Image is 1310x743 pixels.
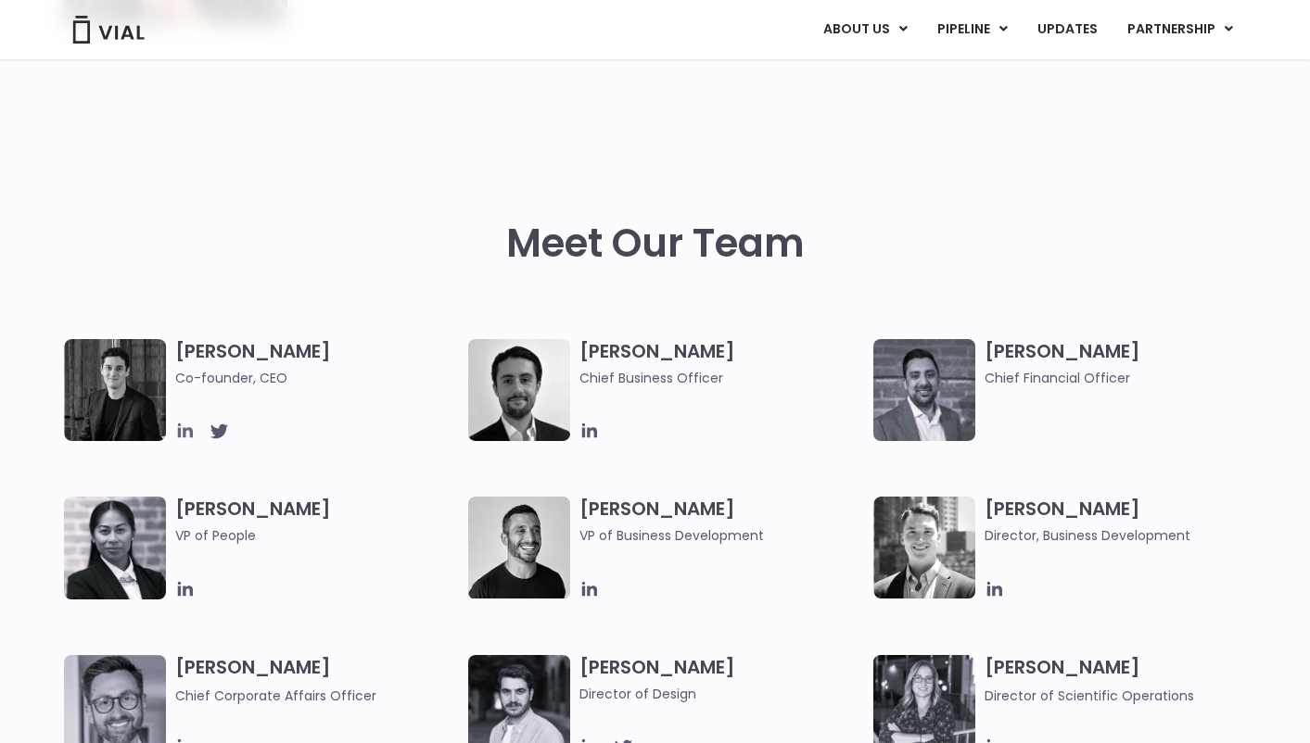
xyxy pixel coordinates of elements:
[873,497,975,598] img: A black and white photo of a smiling man in a suit at ARVO 2023.
[175,497,460,573] h3: [PERSON_NAME]
[175,686,376,705] span: Chief Corporate Affairs Officer
[468,339,570,441] img: A black and white photo of a man in a suit holding a vial.
[579,684,864,704] span: Director of Design
[1023,14,1112,45] a: UPDATES
[71,16,146,44] img: Vial Logo
[64,339,166,441] img: A black and white photo of a man in a suit attending a Summit.
[873,339,975,441] img: Headshot of smiling man named Samir
[175,525,460,546] span: VP of People
[468,497,570,598] img: A black and white photo of a man smiling.
[579,655,864,704] h3: [PERSON_NAME]
[1113,14,1248,45] a: PARTNERSHIPMenu Toggle
[579,368,864,388] span: Chief Business Officer
[985,686,1194,705] span: Director of Scientific Operations
[985,497,1269,546] h3: [PERSON_NAME]
[985,339,1269,388] h3: [PERSON_NAME]
[985,655,1269,706] h3: [PERSON_NAME]
[922,14,1022,45] a: PIPELINEMenu Toggle
[985,368,1269,388] span: Chief Financial Officer
[175,655,460,706] h3: [PERSON_NAME]
[579,497,864,546] h3: [PERSON_NAME]
[579,339,864,388] h3: [PERSON_NAME]
[579,525,864,546] span: VP of Business Development
[506,221,805,266] h2: Meet Our Team
[175,339,460,388] h3: [PERSON_NAME]
[808,14,922,45] a: ABOUT USMenu Toggle
[175,368,460,388] span: Co-founder, CEO
[64,497,166,599] img: Catie
[985,525,1269,546] span: Director, Business Development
